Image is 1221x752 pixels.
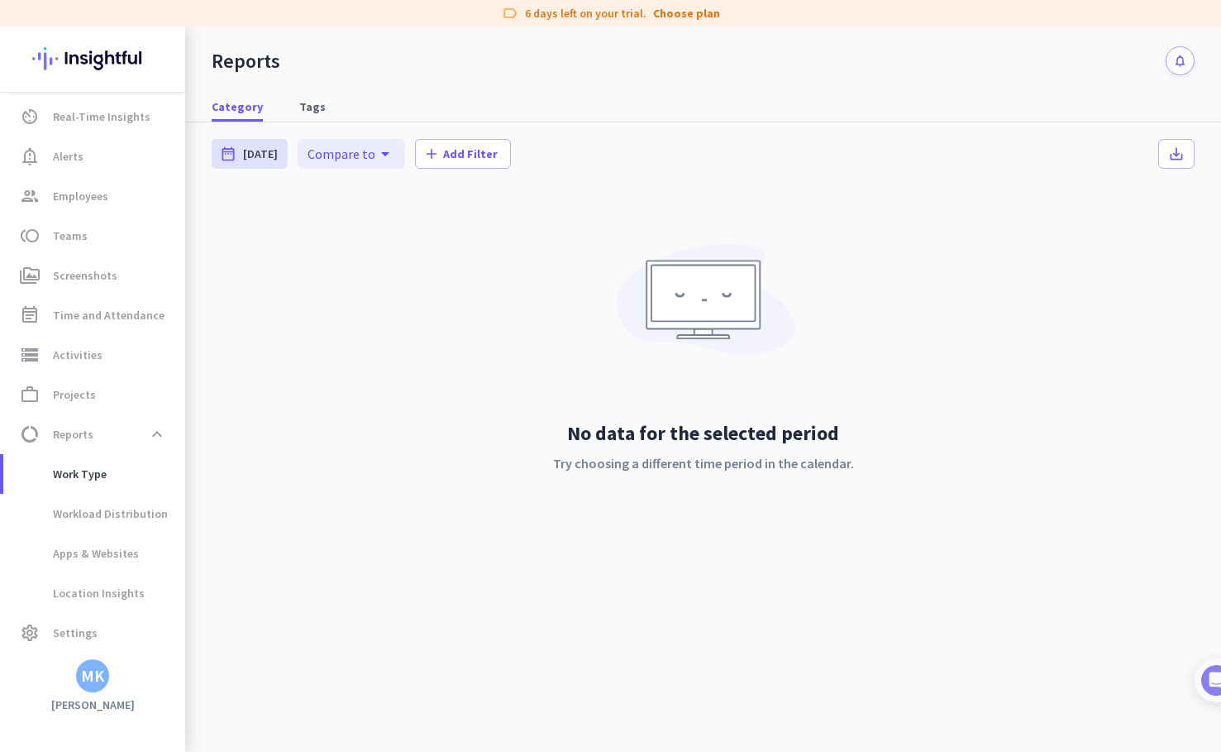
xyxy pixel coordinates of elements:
[375,144,395,164] i: arrow_drop_down
[20,345,40,365] i: storage
[17,573,145,613] span: Location Insights
[3,256,185,295] a: perm_mediaScreenshots
[20,424,40,444] i: data_usage
[1173,54,1187,68] i: notifications
[53,186,108,206] span: Employees
[20,107,40,127] i: av_timer
[443,146,498,162] span: Add Filter
[3,414,185,454] a: data_usageReportsexpand_less
[212,49,280,74] div: Reports
[17,494,168,534] span: Workload Distribution
[53,146,83,166] span: Alerts
[3,97,185,137] a: av_timerReal-Time Insights
[53,424,93,444] span: Reports
[3,613,185,653] a: settingsSettings
[3,534,185,573] a: Apps & Websites
[17,454,107,494] span: Work Type
[1168,146,1185,162] i: save_alt
[3,573,185,613] a: Location Insights
[81,668,104,684] div: MK
[3,137,185,176] a: notification_importantAlerts
[53,345,103,365] span: Activities
[653,5,720,22] a: Choose plan
[3,335,185,375] a: storageActivities
[212,98,263,115] span: Category
[3,295,185,335] a: event_noteTime and Attendance
[502,5,518,22] i: label
[32,26,153,91] img: Insightful logo
[1158,139,1195,169] button: save_alt
[299,98,326,115] span: Tags
[53,305,165,325] span: Time and Attendance
[3,454,185,494] a: Work Type
[423,146,440,162] i: add
[3,176,185,216] a: groupEmployees
[142,419,172,449] button: expand_less
[308,146,375,162] span: Compare to
[20,385,40,405] i: work_outline
[608,232,799,379] img: No data
[20,305,40,325] i: event_note
[20,623,40,643] i: settings
[1166,46,1195,75] button: notifications
[53,266,117,285] span: Screenshots
[53,107,150,127] span: Real-Time Insights
[553,420,854,447] h2: No data for the selected period
[243,146,278,162] span: [DATE]
[53,226,88,246] span: Teams
[20,146,40,166] i: notification_important
[3,375,185,414] a: work_outlineProjects
[20,186,40,206] i: group
[415,139,511,169] button: addAdd Filter
[553,453,854,473] p: Try choosing a different time period in the calendar.
[3,494,185,534] a: Workload Distribution
[53,385,96,405] span: Projects
[220,146,236,162] i: date_range
[20,266,40,285] i: perm_media
[20,226,40,246] i: toll
[3,216,185,256] a: tollTeams
[17,534,139,573] span: Apps & Websites
[53,623,98,643] span: Settings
